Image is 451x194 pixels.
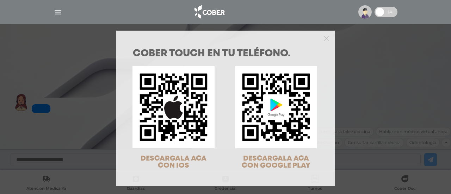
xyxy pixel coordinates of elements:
[133,49,318,59] h1: COBER TOUCH en tu teléfono.
[132,66,215,148] img: qr-code
[324,35,329,41] button: Close
[242,155,310,169] span: DESCARGALA ACA CON GOOGLE PLAY
[235,66,317,148] img: qr-code
[141,155,206,169] span: DESCARGALA ACA CON IOS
